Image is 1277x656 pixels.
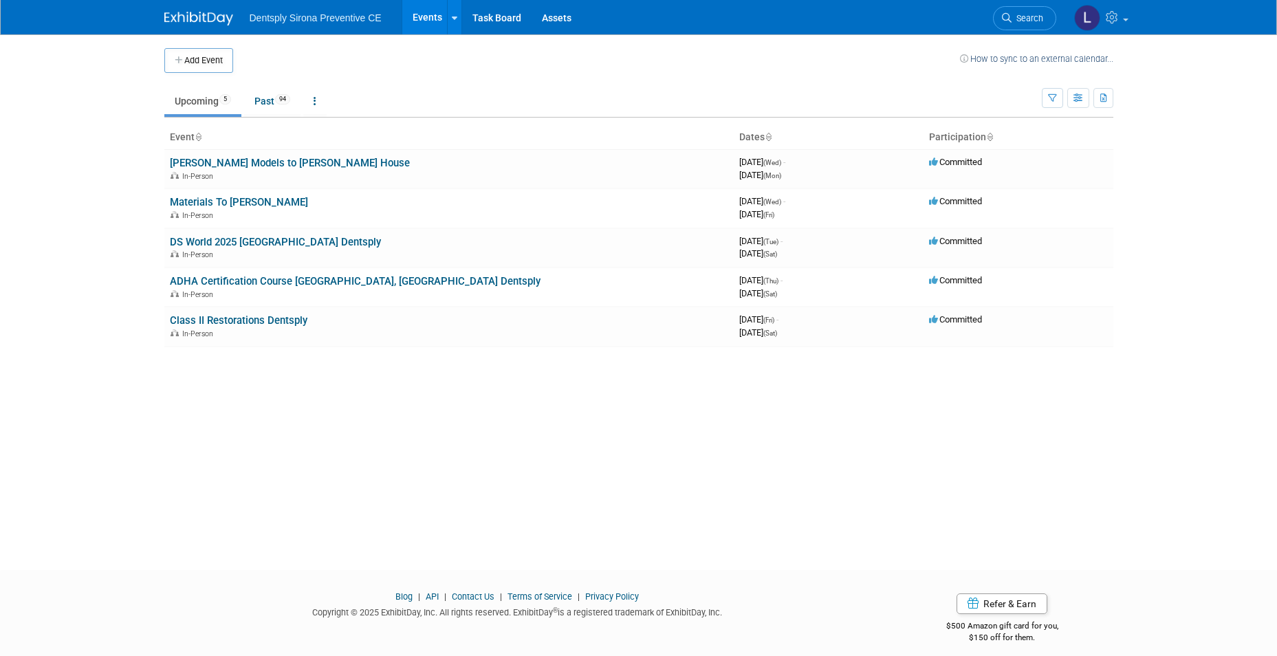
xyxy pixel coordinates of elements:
button: Add Event [164,48,233,73]
img: In-Person Event [171,172,179,179]
span: Dentsply Sirona Preventive CE [250,12,382,23]
a: Materials To [PERSON_NAME] [170,196,308,208]
span: (Thu) [763,277,778,285]
img: In-Person Event [171,290,179,297]
span: | [496,591,505,602]
a: Upcoming5 [164,88,241,114]
img: ExhibitDay [164,12,233,25]
span: [DATE] [739,288,777,298]
span: [DATE] [739,209,774,219]
span: (Wed) [763,198,781,206]
img: In-Person Event [171,250,179,257]
span: [DATE] [739,157,785,167]
img: In-Person Event [171,211,179,218]
span: [DATE] [739,275,783,285]
span: - [783,157,785,167]
span: (Wed) [763,159,781,166]
span: | [574,591,583,602]
span: [DATE] [739,327,777,338]
span: [DATE] [739,236,783,246]
span: | [415,591,424,602]
span: (Fri) [763,211,774,219]
span: (Sat) [763,250,777,258]
span: (Sat) [763,329,777,337]
span: 5 [219,94,231,105]
span: (Tue) [763,238,778,245]
a: Search [993,6,1056,30]
span: (Fri) [763,316,774,324]
a: Past94 [244,88,301,114]
span: In-Person [182,211,217,220]
span: - [783,196,785,206]
span: Search [1012,13,1043,23]
span: Committed [929,314,982,325]
span: [DATE] [739,196,785,206]
sup: ® [553,606,558,614]
span: [DATE] [739,248,777,259]
a: Sort by Event Name [195,131,201,142]
div: Copyright © 2025 ExhibitDay, Inc. All rights reserved. ExhibitDay is a registered trademark of Ex... [164,603,871,619]
span: Committed [929,236,982,246]
span: | [441,591,450,602]
a: Blog [395,591,413,602]
span: In-Person [182,329,217,338]
a: [PERSON_NAME] Models to [PERSON_NAME] House [170,157,410,169]
span: Committed [929,157,982,167]
span: In-Person [182,250,217,259]
span: - [776,314,778,325]
img: Lindsey Stutz [1074,5,1100,31]
a: Privacy Policy [585,591,639,602]
div: $500 Amazon gift card for you, [891,611,1113,643]
th: Dates [734,126,924,149]
span: In-Person [182,290,217,299]
a: DS World 2025 [GEOGRAPHIC_DATA] Dentsply [170,236,381,248]
span: (Sat) [763,290,777,298]
a: Refer & Earn [957,593,1047,614]
div: $150 off for them. [891,632,1113,644]
th: Event [164,126,734,149]
span: - [781,236,783,246]
span: 94 [275,94,290,105]
span: (Mon) [763,172,781,179]
span: [DATE] [739,314,778,325]
span: Committed [929,196,982,206]
span: In-Person [182,172,217,181]
th: Participation [924,126,1113,149]
a: ADHA Certification Course [GEOGRAPHIC_DATA], [GEOGRAPHIC_DATA] Dentsply [170,275,541,287]
img: In-Person Event [171,329,179,336]
a: Class II Restorations Dentsply [170,314,307,327]
span: - [781,275,783,285]
a: How to sync to an external calendar... [960,54,1113,64]
a: API [426,591,439,602]
a: Contact Us [452,591,494,602]
a: Sort by Participation Type [986,131,993,142]
a: Sort by Start Date [765,131,772,142]
a: Terms of Service [507,591,572,602]
span: Committed [929,275,982,285]
span: [DATE] [739,170,781,180]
